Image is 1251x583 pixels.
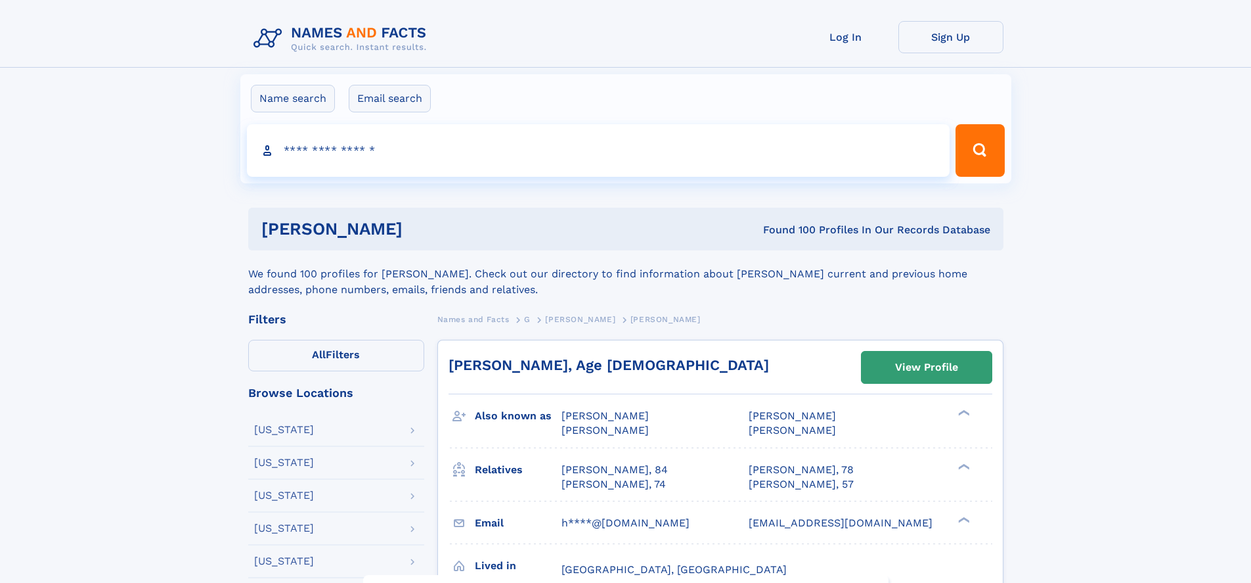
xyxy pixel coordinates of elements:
img: Logo Names and Facts [248,21,437,57]
input: search input [247,124,950,177]
span: [PERSON_NAME] [749,409,836,422]
a: View Profile [862,352,992,383]
div: ❯ [955,409,971,417]
a: Log In [793,21,898,53]
label: Filters [248,340,424,371]
div: [US_STATE] [254,523,314,534]
span: G [524,315,531,324]
div: Browse Locations [248,387,424,399]
span: [PERSON_NAME] [630,315,701,324]
a: [PERSON_NAME], 57 [749,477,854,492]
button: Search Button [955,124,1004,177]
a: [PERSON_NAME] [545,311,615,327]
div: [US_STATE] [254,556,314,567]
div: [US_STATE] [254,457,314,468]
label: Name search [251,85,335,112]
span: [PERSON_NAME] [749,424,836,436]
h3: Relatives [475,459,561,481]
span: [GEOGRAPHIC_DATA], [GEOGRAPHIC_DATA] [561,563,787,576]
span: [EMAIL_ADDRESS][DOMAIN_NAME] [749,517,933,529]
div: [US_STATE] [254,490,314,501]
span: All [312,348,326,361]
div: View Profile [895,352,958,383]
div: Filters [248,314,424,325]
a: [PERSON_NAME], 84 [561,463,668,477]
div: [US_STATE] [254,425,314,435]
label: Email search [349,85,431,112]
h1: [PERSON_NAME] [261,221,583,237]
span: [PERSON_NAME] [545,315,615,324]
a: G [524,311,531,327]
div: Found 100 Profiles In Our Records Database [582,223,990,237]
h3: Lived in [475,555,561,577]
span: [PERSON_NAME] [561,424,649,436]
div: ❯ [955,462,971,471]
span: [PERSON_NAME] [561,409,649,422]
h3: Also known as [475,405,561,427]
a: [PERSON_NAME], Age [DEMOGRAPHIC_DATA] [449,357,769,373]
a: Names and Facts [437,311,510,327]
div: ❯ [955,515,971,524]
div: We found 100 profiles for [PERSON_NAME]. Check out our directory to find information about [PERSO... [248,250,1003,298]
a: Sign Up [898,21,1003,53]
h3: Email [475,512,561,534]
a: [PERSON_NAME], 74 [561,477,666,492]
a: [PERSON_NAME], 78 [749,463,854,477]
